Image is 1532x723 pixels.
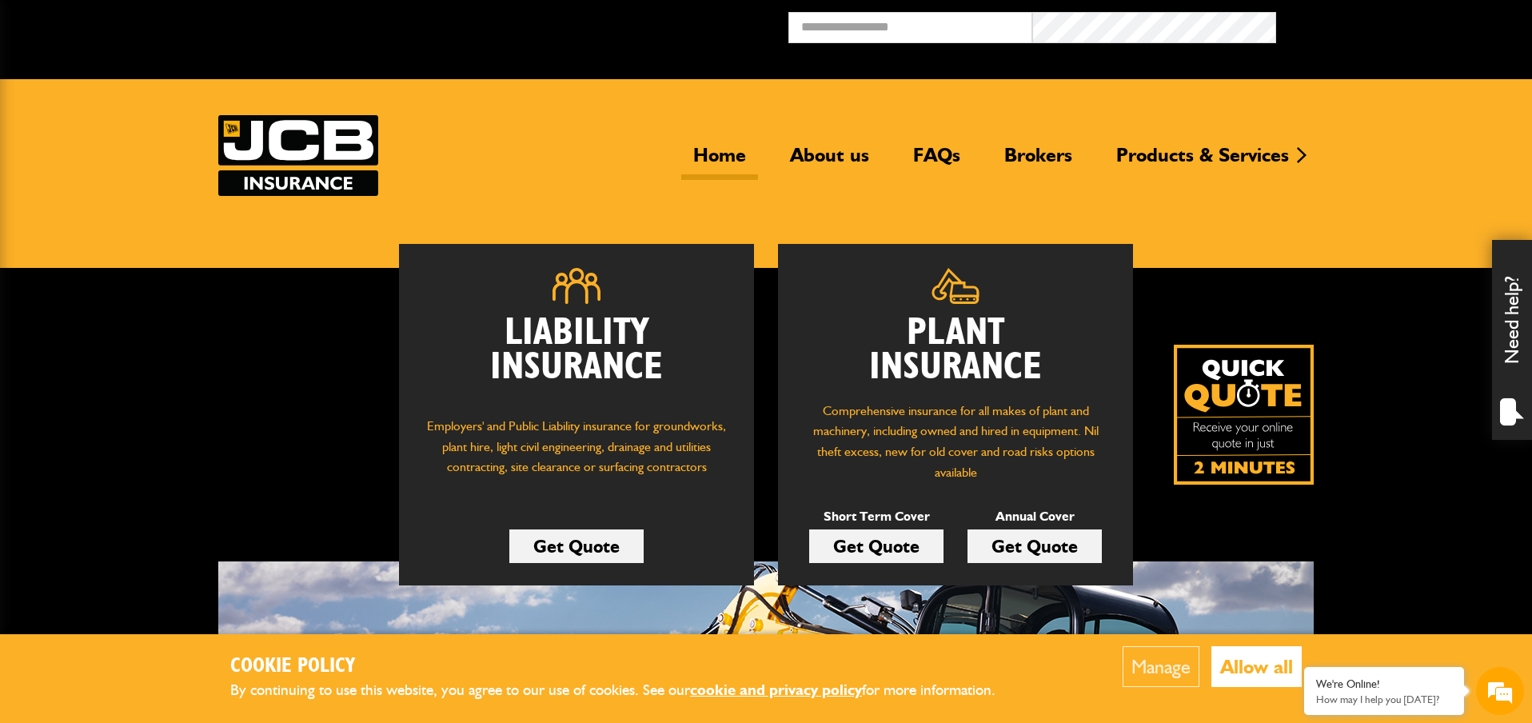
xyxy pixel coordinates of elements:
[967,506,1102,527] p: Annual Cover
[509,529,644,563] a: Get Quote
[778,143,881,180] a: About us
[423,416,730,493] p: Employers' and Public Liability insurance for groundworks, plant hire, light civil engineering, d...
[681,143,758,180] a: Home
[1211,646,1302,687] button: Allow all
[901,143,972,180] a: FAQs
[1492,240,1532,440] div: Need help?
[1104,143,1301,180] a: Products & Services
[1316,677,1452,691] div: We're Online!
[690,681,862,699] a: cookie and privacy policy
[1276,12,1520,37] button: Broker Login
[802,401,1109,482] p: Comprehensive insurance for all makes of plant and machinery, including owned and hired in equipm...
[1123,646,1199,687] button: Manage
[218,115,378,196] a: JCB Insurance Services
[1174,345,1314,485] img: Quick Quote
[809,529,944,563] a: Get Quote
[1174,345,1314,485] a: Get your insurance quote isn just 2-minutes
[218,115,378,196] img: JCB Insurance Services logo
[802,316,1109,385] h2: Plant Insurance
[992,143,1084,180] a: Brokers
[230,678,1022,703] p: By continuing to use this website, you agree to our use of cookies. See our for more information.
[1316,693,1452,705] p: How may I help you today?
[230,654,1022,679] h2: Cookie Policy
[423,316,730,401] h2: Liability Insurance
[809,506,944,527] p: Short Term Cover
[967,529,1102,563] a: Get Quote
